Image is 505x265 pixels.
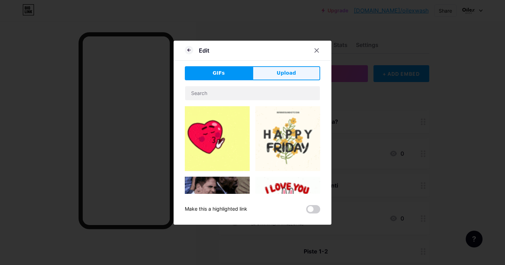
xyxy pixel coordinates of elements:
button: GIFs [185,66,252,80]
div: Make this a highlighted link [185,205,247,213]
button: Upload [252,66,320,80]
div: Edit [199,46,209,55]
img: Gihpy [255,177,320,232]
img: Gihpy [255,106,320,171]
span: GIFs [213,69,225,77]
img: Gihpy [185,106,250,171]
img: Gihpy [185,177,250,214]
span: Upload [277,69,296,77]
input: Search [185,86,320,100]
